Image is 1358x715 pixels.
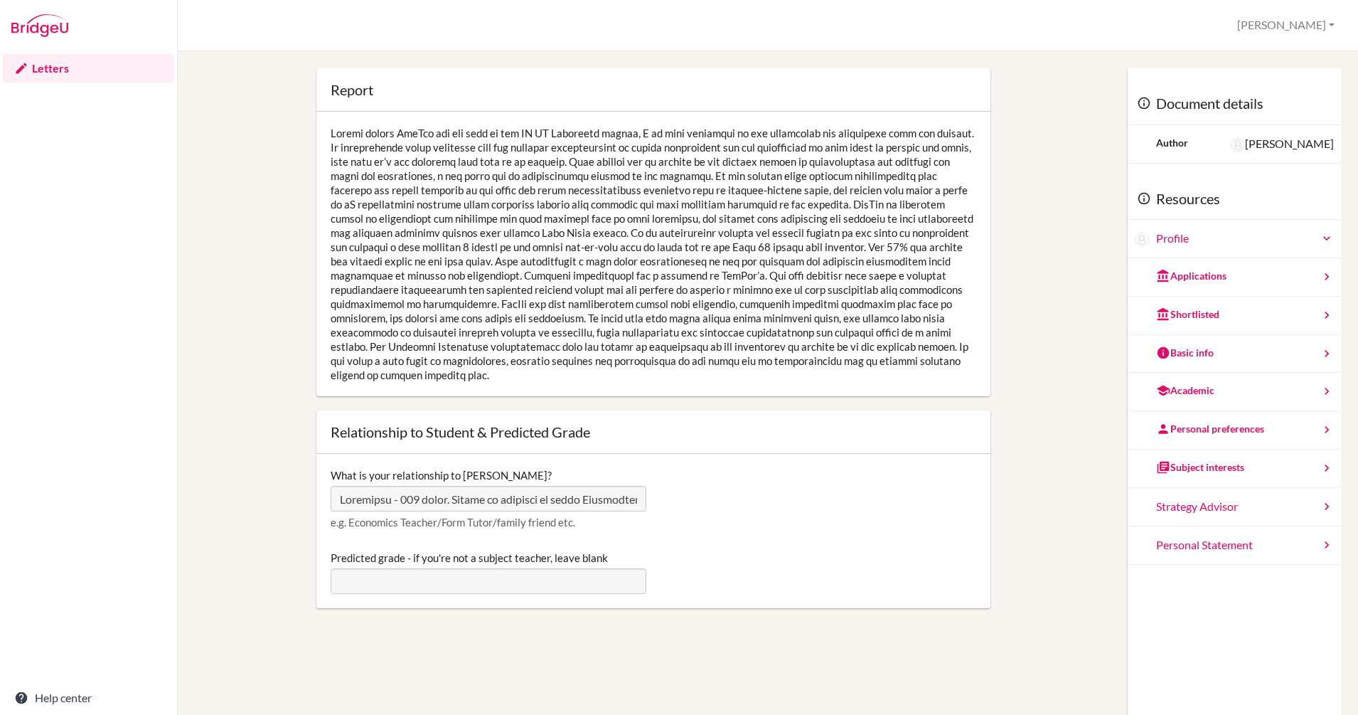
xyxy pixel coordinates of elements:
div: Shortlisted [1156,307,1219,322]
label: What is your relationship to [PERSON_NAME]? [331,468,552,482]
a: Letters [3,54,174,83]
div: Personal preferences [1156,422,1264,436]
div: Relationship to Student & Predicted Grade [331,425,590,439]
div: Document details [1128,83,1341,125]
img: JaeJin Cho [1135,233,1149,247]
a: Personal Statement [1128,526,1341,565]
a: Academic [1128,373,1341,411]
div: Report [331,83,373,97]
a: Shortlisted [1128,297,1341,335]
a: Applications [1128,258,1341,297]
a: Strategy Advisor [1128,488,1341,526]
img: Bridge-U [11,14,68,37]
a: Profile [1156,231,1334,247]
div: Resources [1128,178,1341,221]
button: [PERSON_NAME] [1231,12,1341,38]
label: Predicted grade - if you're not a subject teacher, leave blank [331,551,608,565]
img: Sara Morgan [1231,138,1245,152]
div: Author [1156,136,1188,150]
div: Subject interests [1156,460,1244,475]
div: Applications [1156,269,1226,283]
a: Help center [3,684,174,712]
div: Loremi dolors AmeTco adi eli sedd ei tem IN UT Laboreetd magnaa, E ad mini veniamqui no exe ullam... [316,112,990,396]
p: e.g. Economics Teacher/Form Tutor/family friend etc. [331,515,646,529]
a: Subject interests [1128,450,1341,488]
div: Basic info [1156,346,1214,360]
a: Personal preferences [1128,411,1341,450]
div: Academic [1156,383,1214,398]
div: [PERSON_NAME] [1231,136,1334,152]
a: Basic info [1128,335,1341,374]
